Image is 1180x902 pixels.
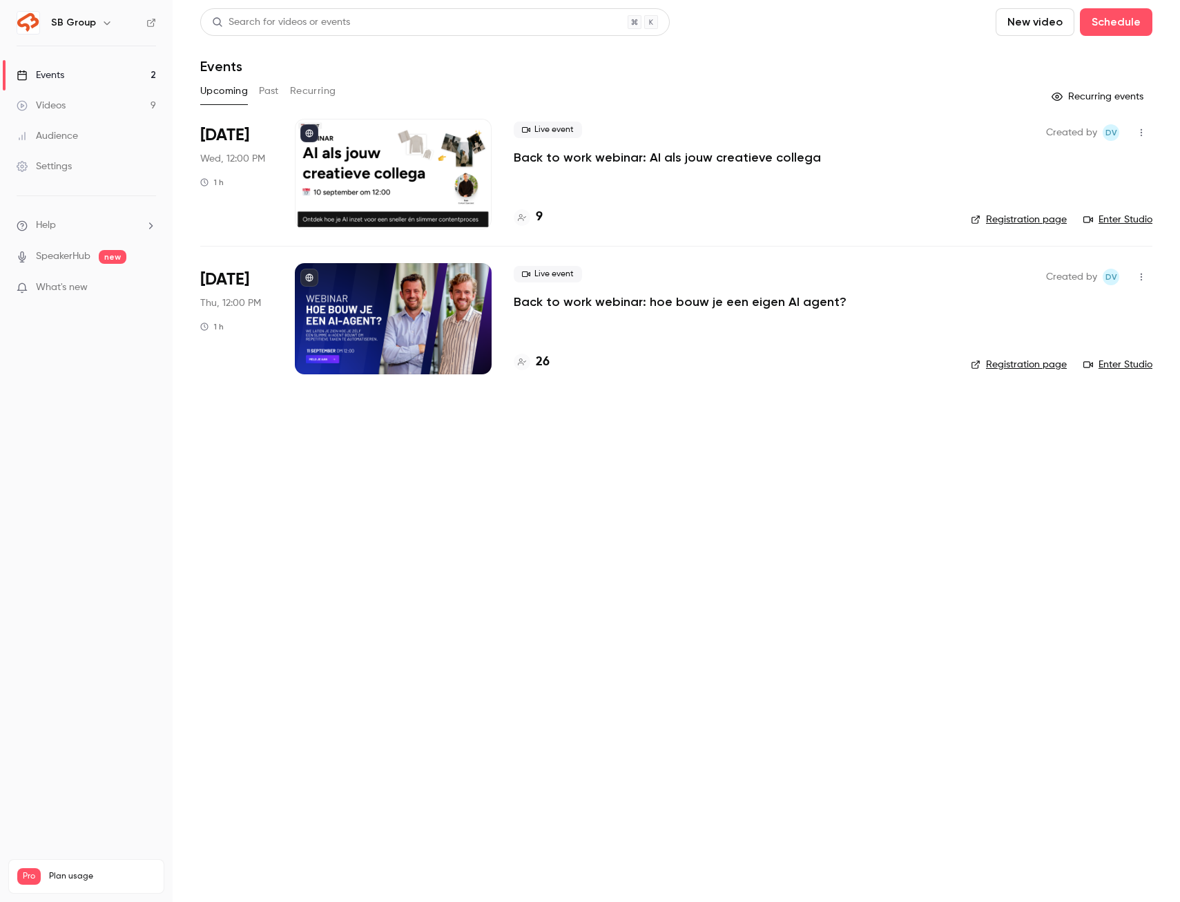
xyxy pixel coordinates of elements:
[1080,8,1152,36] button: Schedule
[99,250,126,264] span: new
[17,99,66,113] div: Videos
[200,119,273,229] div: Sep 10 Wed, 12:00 PM (Europe/Amsterdam)
[17,12,39,34] img: SB Group
[200,80,248,102] button: Upcoming
[200,321,224,332] div: 1 h
[200,263,273,374] div: Sep 11 Thu, 12:00 PM (Europe/Amsterdam)
[17,218,156,233] li: help-dropdown-opener
[36,249,90,264] a: SpeakerHub
[200,269,249,291] span: [DATE]
[290,80,336,102] button: Recurring
[1083,213,1152,227] a: Enter Studio
[17,160,72,173] div: Settings
[1046,269,1097,285] span: Created by
[514,353,550,372] a: 26
[1103,124,1119,141] span: Dante van der heijden
[514,266,582,282] span: Live event
[17,68,64,82] div: Events
[51,16,96,30] h6: SB Group
[1103,269,1119,285] span: Dante van der heijden
[1105,269,1117,285] span: Dv
[17,868,41,885] span: Pro
[971,358,1067,372] a: Registration page
[1045,86,1152,108] button: Recurring events
[49,871,155,882] span: Plan usage
[259,80,279,102] button: Past
[200,152,265,166] span: Wed, 12:00 PM
[1105,124,1117,141] span: Dv
[514,208,543,227] a: 9
[514,294,847,310] a: Back to work webinar: hoe bouw je een eigen AI agent?
[36,218,56,233] span: Help
[536,208,543,227] h4: 9
[200,124,249,146] span: [DATE]
[996,8,1074,36] button: New video
[971,213,1067,227] a: Registration page
[200,177,224,188] div: 1 h
[200,296,261,310] span: Thu, 12:00 PM
[1083,358,1152,372] a: Enter Studio
[200,58,242,75] h1: Events
[514,149,821,166] a: Back to work webinar: AI als jouw creatieve collega
[17,129,78,143] div: Audience
[36,280,88,295] span: What's new
[212,15,350,30] div: Search for videos or events
[514,122,582,138] span: Live event
[536,353,550,372] h4: 26
[1046,124,1097,141] span: Created by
